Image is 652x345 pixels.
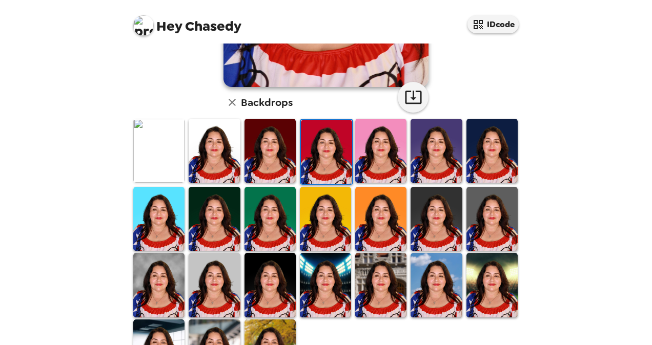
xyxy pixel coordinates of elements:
[133,15,154,36] img: profile pic
[133,119,185,183] img: Original
[156,17,182,35] span: Hey
[467,15,519,33] button: IDcode
[241,94,293,111] h6: Backdrops
[133,10,241,33] span: Chasedy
